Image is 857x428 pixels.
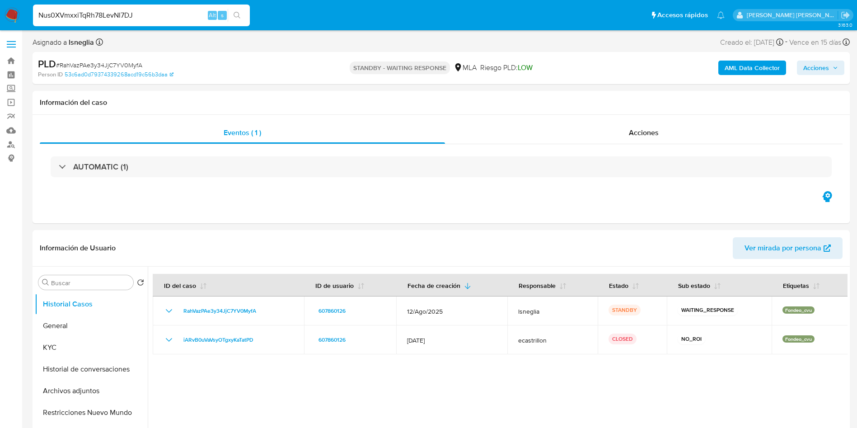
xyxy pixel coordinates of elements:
[718,61,786,75] button: AML Data Collector
[38,56,56,71] b: PLD
[224,127,261,138] span: Eventos ( 1 )
[720,36,783,48] div: Creado el: [DATE]
[35,337,148,358] button: KYC
[717,11,725,19] a: Notificaciones
[73,162,128,172] h3: AUTOMATIC (1)
[480,63,533,73] span: Riesgo PLD:
[33,38,94,47] span: Asignado a
[137,279,144,289] button: Volver al orden por defecto
[785,36,787,48] span: -
[841,10,850,20] a: Salir
[803,61,829,75] span: Acciones
[725,61,780,75] b: AML Data Collector
[629,127,659,138] span: Acciones
[209,11,216,19] span: Alt
[67,37,94,47] b: lsneglia
[221,11,224,19] span: s
[35,358,148,380] button: Historial de conversaciones
[56,61,142,70] span: # RahVazPAe3y34JjC7YV0MyfA
[733,237,843,259] button: Ver mirada por persona
[33,9,250,21] input: Buscar usuario o caso...
[51,156,832,177] div: AUTOMATIC (1)
[657,10,708,20] span: Accesos rápidos
[228,9,246,22] button: search-icon
[51,279,130,287] input: Buscar
[518,62,533,73] span: LOW
[797,61,844,75] button: Acciones
[789,38,841,47] span: Vence en 15 días
[35,293,148,315] button: Historial Casos
[40,244,116,253] h1: Información de Usuario
[35,402,148,423] button: Restricciones Nuevo Mundo
[745,237,821,259] span: Ver mirada por persona
[454,63,477,73] div: MLA
[40,98,843,107] h1: Información del caso
[35,380,148,402] button: Archivos adjuntos
[747,11,838,19] p: lucia.neglia@mercadolibre.com
[42,279,49,286] button: Buscar
[35,315,148,337] button: General
[65,71,173,79] a: 53c6ad0d79374339268acd19c56b3daa
[350,61,450,74] p: STANDBY - WAITING RESPONSE
[38,71,63,79] b: Person ID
